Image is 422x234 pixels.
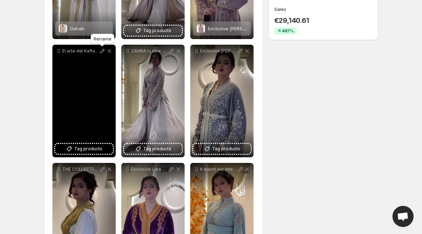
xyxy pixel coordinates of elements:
[274,6,286,13] h3: Sales
[200,166,237,172] p: It wasnt our intention to cause such a stir But when elegance speaks its impossible not to listen...
[55,144,113,154] button: Tag products
[124,26,182,36] button: Tag products
[212,145,240,152] span: Tag products
[70,26,84,31] span: Dahab
[74,145,102,152] span: Tag products
[190,45,254,157] div: Exclusive [PERSON_NAME] Ligne dOr collection Now available on our website very limited quantityTa...
[143,145,171,152] span: Tag products
[274,16,309,25] p: €29,140.61
[62,48,99,54] p: El arte del Kaftan marroqu Lebsa Umy - una preciosa pieza diseada y trabajada en nuestro atelier ...
[121,45,185,157] div: ZAHRA is now available Architectural cut Embroidery with intention A presence that commands This ...
[143,27,171,34] span: Tag products
[52,45,116,157] div: El arte del Kaftan marroqu Lebsa Umy - una preciosa pieza diseada y trabajada en nuestro atelier ...
[193,144,251,154] button: Tag products
[131,48,168,54] p: ZAHRA is now available Architectural cut Embroidery with intention A presence that commands This ...
[131,166,168,172] p: Exclusive Lara Collection Ligne dOr Majestic velvet hand embroidery gold appliqu A royal silhouet...
[124,144,182,154] button: Tag products
[282,28,294,34] span: 481%
[392,206,414,227] a: Open chat
[208,26,265,31] span: Exclusive [PERSON_NAME]
[200,48,237,54] p: Exclusive [PERSON_NAME] Ligne dOr collection Now available on our website very limited quantity
[62,166,99,172] p: THE COLLECTION HAS LANDED A curated drop of exclusive handcrafted pieces each one designed to exi...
